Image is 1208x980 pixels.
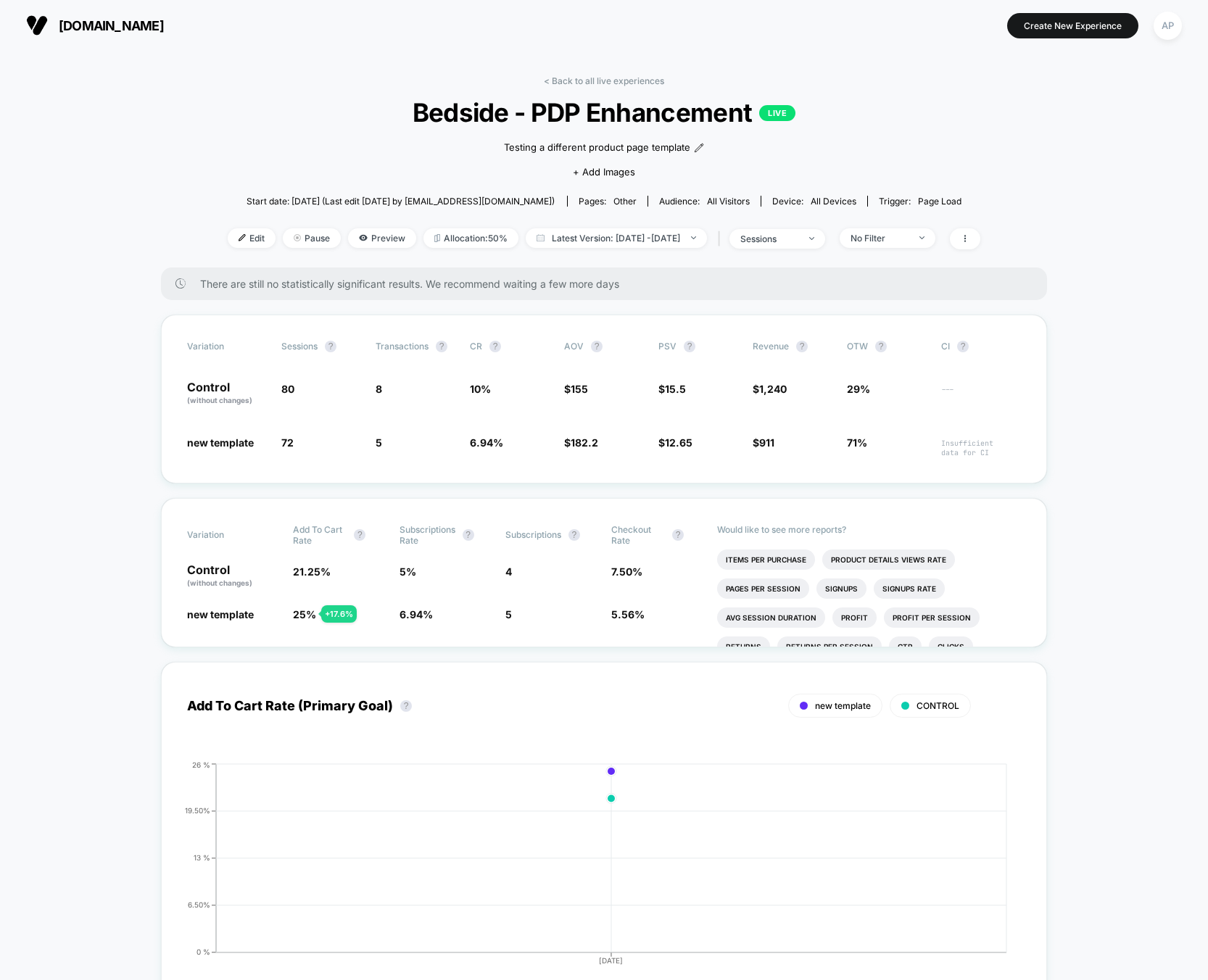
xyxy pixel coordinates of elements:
span: $ [564,383,588,395]
span: Preview [348,228,416,248]
p: LIVE [759,105,795,121]
button: ? [796,341,808,352]
span: 155 [571,383,588,395]
span: [DOMAIN_NAME] [59,18,164,33]
button: ? [591,341,603,352]
span: Revenue [753,341,789,352]
span: Page Load [918,196,961,207]
span: Start date: [DATE] (Last edit [DATE] by [EMAIL_ADDRESS][DOMAIN_NAME]) [247,196,555,207]
div: AP [1154,12,1182,40]
div: No Filter [851,233,909,244]
span: PSV [658,341,677,352]
span: 5.56 % [611,608,645,620]
span: 4 [505,565,512,578]
span: other [613,196,637,207]
tspan: 0 % [196,947,210,956]
span: 29% [847,383,870,395]
span: 12.65 [665,436,692,449]
span: 1,240 [759,383,787,395]
span: 6.94 % [470,436,503,449]
img: rebalance [434,234,440,242]
img: end [691,236,696,239]
li: Product Details Views Rate [822,549,955,570]
li: Profit Per Session [884,607,980,628]
span: Bedside - PDP Enhancement [265,97,943,128]
span: 72 [281,436,294,449]
span: Edit [228,228,276,248]
span: (without changes) [187,396,252,404]
span: 10 % [470,383,491,395]
span: + Add Images [573,166,635,178]
img: end [919,236,924,239]
li: Ctr [889,636,922,657]
span: OTW [847,341,927,352]
button: ? [957,341,969,352]
img: end [809,237,814,240]
li: Returns [717,636,770,657]
span: 5 [505,608,512,620]
p: Control [187,381,267,406]
li: Profit [832,607,877,628]
button: ? [489,341,501,352]
span: There are still no statistically significant results. We recommend waiting a few more days [200,278,1018,290]
span: $ [658,436,692,449]
button: ? [400,700,412,712]
a: < Back to all live experiences [544,75,664,86]
li: Clicks [929,636,973,657]
img: edit [239,234,246,241]
span: new template [187,436,254,449]
span: | [714,228,729,249]
div: Pages: [579,196,637,207]
span: new template [815,700,871,711]
span: --- [941,385,1021,406]
span: Subscriptions Rate [400,524,455,546]
span: 911 [759,436,774,449]
button: ? [672,529,684,541]
p: Would like to see more reports? [717,524,1021,535]
li: Signups Rate [874,578,945,599]
span: CONTROL [917,700,959,711]
tspan: 13 % [194,853,210,862]
span: 7.50 % [611,565,642,578]
span: Pause [283,228,341,248]
span: 15.5 [665,383,686,395]
span: Device: [761,196,867,207]
span: 21.25 % [293,565,331,578]
span: Variation [187,341,267,352]
span: (without changes) [187,578,252,587]
button: AP [1149,11,1186,41]
tspan: 26 % [192,760,210,768]
span: Variation [187,524,267,546]
img: calendar [537,234,545,241]
tspan: 6.50% [188,900,210,909]
button: ? [875,341,887,352]
span: Testing a different product page template [504,141,690,155]
span: 6.94 % [400,608,433,620]
span: Allocation: 50% [423,228,518,248]
li: Avg Session Duration [717,607,825,628]
button: Create New Experience [1007,13,1138,38]
img: Visually logo [26,14,48,36]
span: AOV [564,341,584,352]
button: ? [354,529,365,541]
span: 5 % [400,565,416,578]
span: Subscriptions [505,529,561,540]
span: Add To Cart Rate [293,524,347,546]
span: all devices [811,196,856,207]
span: Sessions [281,341,318,352]
img: end [294,234,301,241]
span: $ [753,436,774,449]
span: CR [470,341,482,352]
div: Trigger: [879,196,961,207]
span: All Visitors [707,196,750,207]
button: ? [325,341,336,352]
span: Insufficient data for CI [941,439,1021,457]
li: Items Per Purchase [717,549,815,570]
div: + 17.6 % [321,605,357,623]
div: sessions [740,233,798,244]
span: 182.2 [571,436,598,449]
span: 80 [281,383,294,395]
li: Pages Per Session [717,578,809,599]
span: $ [564,436,598,449]
span: CI [941,341,1021,352]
